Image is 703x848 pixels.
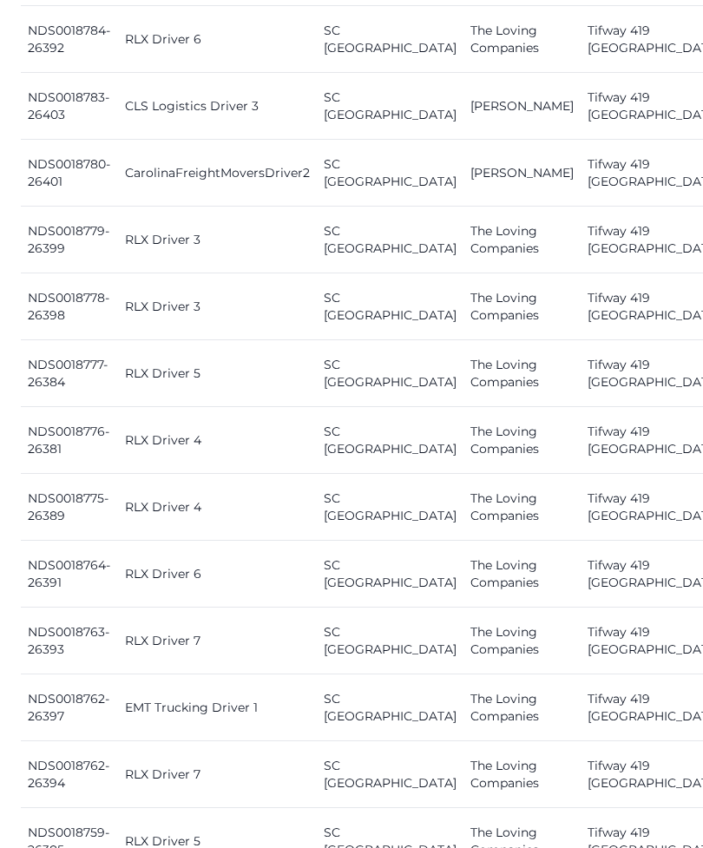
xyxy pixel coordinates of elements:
[463,340,581,407] td: The Loving Companies
[118,474,317,541] td: RLX Driver 4
[21,474,118,541] td: NDS0018775-26389
[118,541,317,608] td: RLX Driver 6
[463,741,581,808] td: The Loving Companies
[21,407,118,474] td: NDS0018776-26381
[463,6,581,73] td: The Loving Companies
[317,140,463,207] td: SC [GEOGRAPHIC_DATA]
[317,407,463,474] td: SC [GEOGRAPHIC_DATA]
[118,407,317,474] td: RLX Driver 4
[21,140,118,207] td: NDS0018780-26401
[463,273,581,340] td: The Loving Companies
[463,674,581,741] td: The Loving Companies
[118,207,317,273] td: RLX Driver 3
[118,273,317,340] td: RLX Driver 3
[118,140,317,207] td: CarolinaFreightMoversDriver2
[463,207,581,273] td: The Loving Companies
[21,273,118,340] td: NDS0018778-26398
[317,474,463,541] td: SC [GEOGRAPHIC_DATA]
[21,207,118,273] td: NDS0018779-26399
[21,608,118,674] td: NDS0018763-26393
[21,541,118,608] td: NDS0018764-26391
[118,741,317,808] td: RLX Driver 7
[463,541,581,608] td: The Loving Companies
[118,674,317,741] td: EMT Trucking Driver 1
[463,73,581,140] td: [PERSON_NAME]
[21,674,118,741] td: NDS0018762-26397
[317,340,463,407] td: SC [GEOGRAPHIC_DATA]
[21,73,118,140] td: NDS0018783-26403
[317,541,463,608] td: SC [GEOGRAPHIC_DATA]
[21,6,118,73] td: NDS0018784-26392
[118,6,317,73] td: RLX Driver 6
[118,340,317,407] td: RLX Driver 5
[317,608,463,674] td: SC [GEOGRAPHIC_DATA]
[21,741,118,808] td: NDS0018762-26394
[317,207,463,273] td: SC [GEOGRAPHIC_DATA]
[317,273,463,340] td: SC [GEOGRAPHIC_DATA]
[463,474,581,541] td: The Loving Companies
[463,140,581,207] td: [PERSON_NAME]
[118,73,317,140] td: CLS Logistics Driver 3
[317,73,463,140] td: SC [GEOGRAPHIC_DATA]
[317,741,463,808] td: SC [GEOGRAPHIC_DATA]
[21,340,118,407] td: NDS0018777-26384
[317,6,463,73] td: SC [GEOGRAPHIC_DATA]
[463,608,581,674] td: The Loving Companies
[463,407,581,474] td: The Loving Companies
[118,608,317,674] td: RLX Driver 7
[317,674,463,741] td: SC [GEOGRAPHIC_DATA]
